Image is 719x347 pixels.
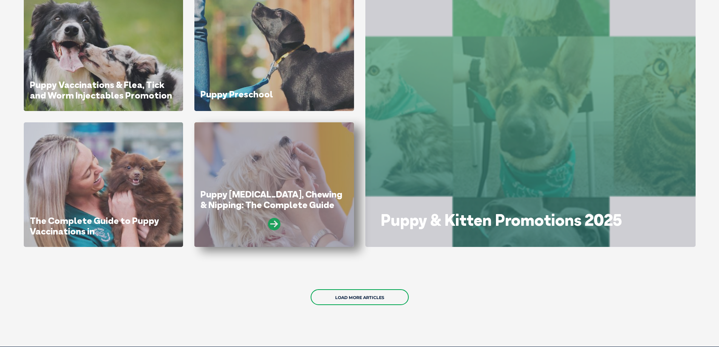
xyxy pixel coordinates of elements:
a: Puppy & Kitten Promotions 2025 [380,210,622,230]
a: Load More Articles [311,289,409,305]
a: Puppy Preschool [200,88,273,100]
a: The Complete Guide to Puppy Vaccinations in [GEOGRAPHIC_DATA] [30,215,159,247]
a: Puppy Vaccinations & Flea, Tick and Worm Injectables Promotion [30,79,172,101]
a: Puppy [MEDICAL_DATA], Chewing & Nipping: The Complete Guide [200,188,342,210]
